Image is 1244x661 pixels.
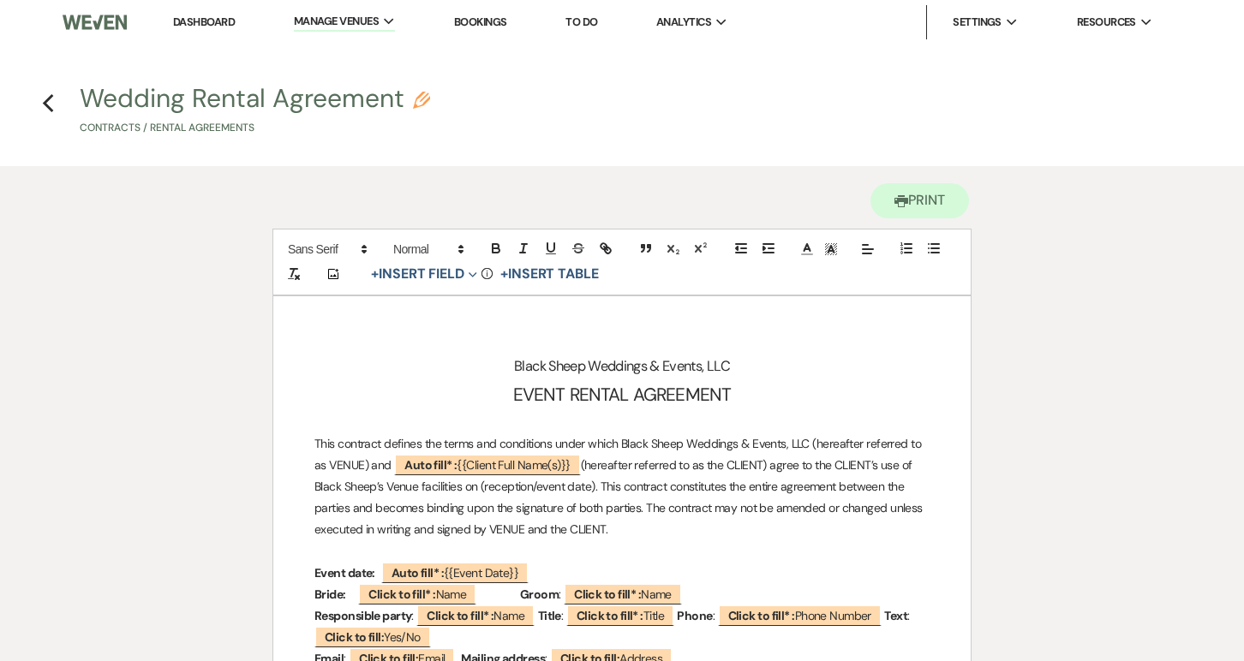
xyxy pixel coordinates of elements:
span: + [500,267,508,281]
button: Wedding Rental AgreementContracts / Rental Agreements [80,86,430,136]
strong: Text [884,608,907,623]
strong: Bride: [314,587,346,602]
span: Text Background Color [819,239,843,259]
button: Print [870,183,969,218]
button: Insert Field [365,264,483,284]
h3: Black Sheep Weddings & Events, LLC [314,354,930,378]
a: To Do [565,15,597,29]
p: Contracts / Rental Agreements [80,120,430,136]
span: Name [358,583,476,604]
strong: Responsible party [314,608,411,623]
b: Click to fill* : [728,608,795,623]
p: This contract defines the terms and conditions under which Black Sheep Weddings & Events, LLC (he... [314,433,930,541]
span: Resources [1077,14,1136,31]
a: Dashboard [173,15,235,29]
img: Weven Logo [63,4,127,40]
strong: Groom [520,587,559,602]
span: Alignment [856,239,880,259]
b: Click to fill* : [577,608,643,623]
span: Title [566,604,674,626]
p: : [314,584,930,605]
b: Click to fill* : [427,608,493,623]
span: Manage Venues [294,13,379,30]
strong: Phone [677,608,712,623]
span: Text Color [795,239,819,259]
span: Analytics [656,14,711,31]
strong: Title [538,608,561,623]
strong: Event date: [314,565,375,581]
b: Auto fill* : [392,565,444,581]
span: {{Client Full Name(s)}} [394,454,580,475]
span: + [371,267,379,281]
span: {{Event Date}} [381,562,529,583]
button: +Insert Table [494,264,605,284]
a: Bookings [454,15,507,29]
h2: EVENT RENTAL AGREEMENT [314,379,930,412]
b: Click to fill* : [368,587,435,602]
span: Name [416,604,535,626]
b: Click to fill* : [574,587,641,602]
p: : : : : [314,605,930,648]
span: Header Formats [386,239,469,259]
span: Phone Number [718,604,882,626]
b: Auto fill* : [404,457,457,473]
span: Yes/No [314,626,431,647]
span: Settings [953,14,1002,31]
b: Click to fill: [325,629,384,645]
span: Name [564,583,682,604]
